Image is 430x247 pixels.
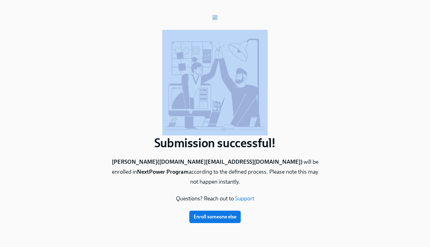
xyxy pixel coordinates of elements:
[162,30,268,135] img: submission-successful.svg
[110,135,320,150] h1: Submission successful!
[235,195,254,202] a: Support
[110,194,320,204] p: Questions? Reach out to
[213,15,217,30] img: org-logos%2FgoTW1j4Um.png
[112,158,304,165] b: [PERSON_NAME] ( [DOMAIN_NAME][EMAIL_ADDRESS][DOMAIN_NAME] )
[110,157,320,187] p: will be enrolled in according to the defined process. Please note this may not happen instantly.
[194,214,236,220] span: Enroll someone else
[137,168,189,175] b: NextPower Program
[189,211,241,223] button: Enroll someone else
